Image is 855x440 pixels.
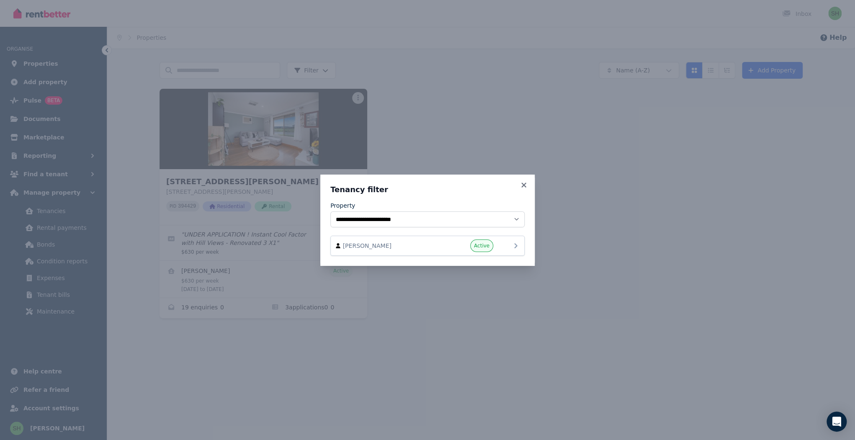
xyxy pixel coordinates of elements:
span: [PERSON_NAME] [343,242,438,250]
h3: Tenancy filter [330,185,525,195]
div: Open Intercom Messenger [827,412,847,432]
a: [PERSON_NAME]Active [330,236,525,256]
span: Active [474,242,489,249]
label: Property [330,201,355,210]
